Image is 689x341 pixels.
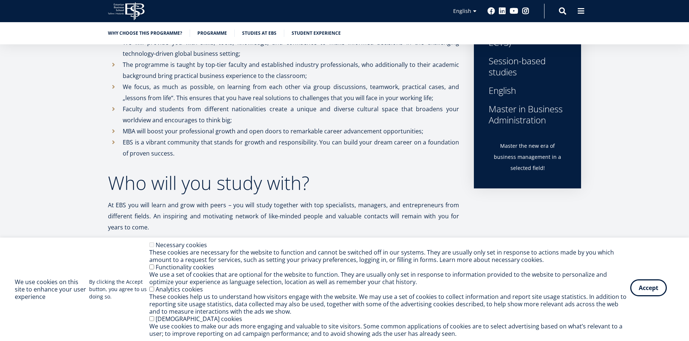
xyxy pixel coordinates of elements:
label: [DEMOGRAPHIC_DATA] cookies [156,315,242,323]
div: 120 ECTS, including 4 microdegrees of your choice (60 ECTS) [489,4,566,48]
input: Two-year MBA [2,113,7,117]
a: Why choose this programme? [108,30,182,37]
button: Accept [630,279,667,296]
div: English [489,85,566,96]
a: Studies at EBS [242,30,276,37]
span: Technology Innovation MBA [9,122,71,129]
div: Master in Business Administration [489,103,566,126]
p: We will provide you with skills, tools, knowledge, and confidence to make informed decisions in t... [123,37,459,59]
span: One-year MBA (in Estonian) [9,103,69,109]
p: Faculty and students from different nationalities create a unique and diverse cultural space that... [123,103,459,126]
div: These cookies help us to understand how visitors engage with the website. We may use a set of coo... [149,293,630,315]
div: We use a set of cookies that are optional for the website to function. They are usually only set ... [149,271,630,286]
a: Instagram [522,7,529,15]
label: Analytics cookies [156,285,203,293]
a: Student experience [292,30,341,37]
div: We use cookies to make our ads more engaging and valuable to site visitors. Some common applicati... [149,323,630,337]
input: One-year MBA (in Estonian) [2,103,7,108]
a: Facebook [488,7,495,15]
span: Last Name [176,0,199,7]
a: Linkedin [499,7,506,15]
h2: Who will you study with? [108,174,459,192]
p: By clicking the Accept button, you agree to us doing so. [89,278,149,300]
span: Two-year MBA [9,112,40,119]
p: EBS is a vibrant community that stands for growth and responsibility. You can build your dream ca... [123,137,459,159]
p: Master the new era of business management in a selected field! [489,140,566,174]
p: We focus, as much as possible, on learning from each other via group discussions, teamwork, pract... [123,81,459,103]
p: The programme is taught by top-tier faculty and established industry professionals, who additiona... [123,59,459,81]
a: Programme [197,30,227,37]
div: Session-based studies [489,55,566,78]
h2: We use cookies on this site to enhance your user experience [15,278,89,300]
p: At EBS you will learn and grow with peers – you will study together with top specialists, manager... [108,200,459,233]
a: Youtube [510,7,518,15]
p: MBA will boost your professional growth and open doors to remarkable career advancement opportuni... [123,126,459,137]
input: Technology Innovation MBA [2,122,7,127]
label: Necessary cookies [156,241,207,249]
label: Functionality cookies [156,263,214,271]
div: These cookies are necessary for the website to function and cannot be switched off in our systems... [149,249,630,263]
